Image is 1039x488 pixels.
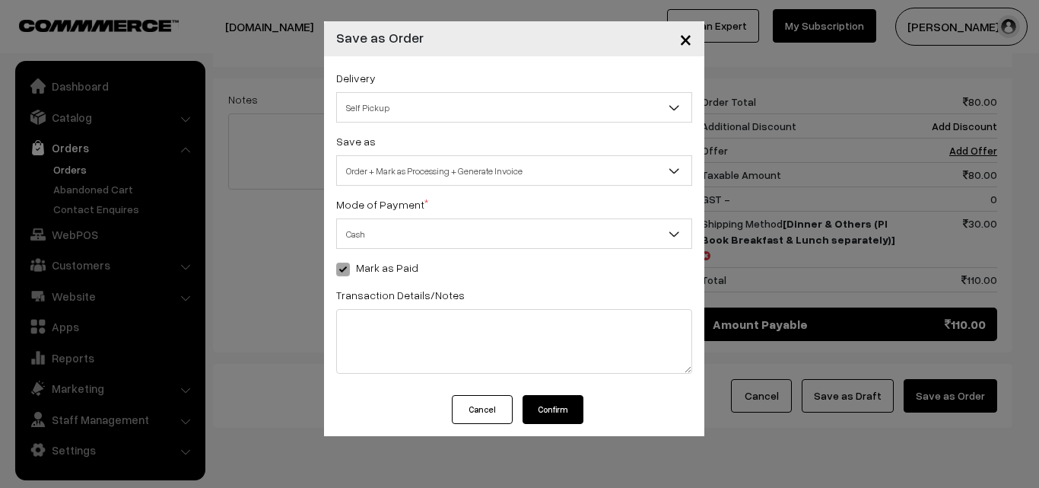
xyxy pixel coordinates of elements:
h4: Save as Order [336,27,424,48]
button: Cancel [452,395,513,424]
span: Cash [337,221,691,247]
button: Close [667,15,704,62]
label: Transaction Details/Notes [336,287,465,303]
label: Mark as Paid [336,260,418,276]
span: Order + Mark as Processing + Generate Invoice [336,155,692,186]
span: Self Pickup [337,94,691,121]
label: Save as [336,133,376,149]
label: Mode of Payment [336,196,428,212]
span: Cash [336,218,692,249]
span: Order + Mark as Processing + Generate Invoice [337,158,691,184]
span: × [679,24,692,53]
label: Delivery [336,70,376,86]
span: Self Pickup [336,92,692,123]
button: Confirm [523,395,583,424]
